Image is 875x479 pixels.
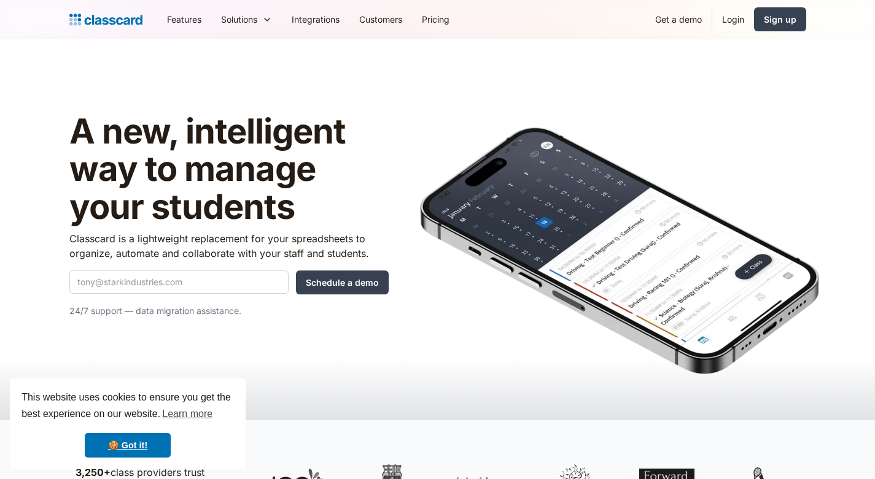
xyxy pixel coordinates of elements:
[69,113,389,226] h1: A new, intelligent way to manage your students
[85,433,171,458] a: dismiss cookie message
[69,270,289,294] input: tony@starkindustries.com
[221,13,257,26] div: Solutions
[10,378,246,469] div: cookieconsent
[349,6,412,33] a: Customers
[21,390,234,423] span: This website uses cookies to ensure you get the best experience on our website.
[764,13,796,26] div: Sign up
[69,231,389,261] p: Classcard is a lightweight replacement for your spreadsheets to organize, automate and collaborat...
[412,6,459,33] a: Pricing
[157,6,211,33] a: Features
[211,6,282,33] div: Solutions
[69,304,389,318] p: 24/7 support — data migration assistance.
[69,11,142,28] a: Logo
[754,7,806,31] a: Sign up
[160,405,214,423] a: learn more about cookies
[712,6,754,33] a: Login
[296,270,389,294] input: Schedule a demo
[645,6,712,33] a: Get a demo
[69,270,389,294] form: Quick Demo Form
[76,466,111,478] strong: 3,250+
[282,6,349,33] a: Integrations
